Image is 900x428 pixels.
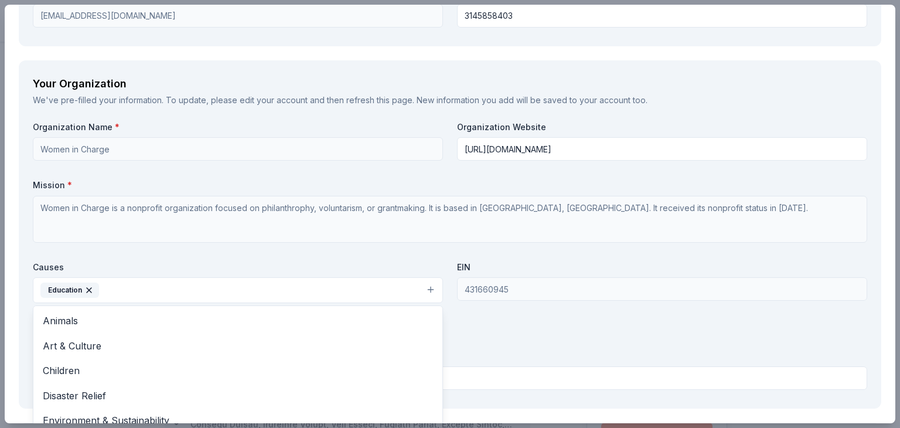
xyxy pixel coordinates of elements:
span: Animals [43,313,433,328]
span: Environment & Sustainability [43,413,433,428]
div: Education [40,283,99,298]
button: Education [33,277,443,303]
span: Disaster Relief [43,388,433,403]
span: Children [43,363,433,378]
span: Art & Culture [43,338,433,354]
